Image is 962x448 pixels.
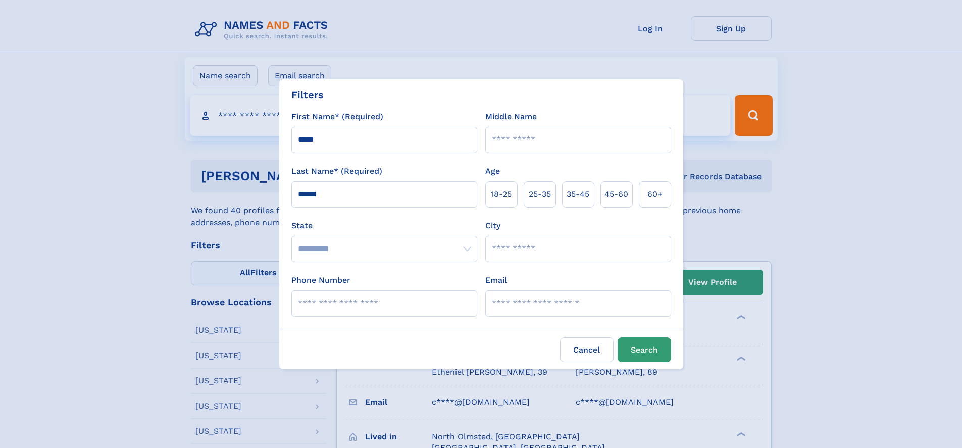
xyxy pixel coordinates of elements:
[291,220,477,232] label: State
[491,188,512,201] span: 18‑25
[485,220,500,232] label: City
[485,274,507,286] label: Email
[567,188,589,201] span: 35‑45
[291,274,350,286] label: Phone Number
[529,188,551,201] span: 25‑35
[485,111,537,123] label: Middle Name
[291,165,382,177] label: Last Name* (Required)
[604,188,628,201] span: 45‑60
[647,188,663,201] span: 60+
[560,337,614,362] label: Cancel
[618,337,671,362] button: Search
[485,165,500,177] label: Age
[291,87,324,103] div: Filters
[291,111,383,123] label: First Name* (Required)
